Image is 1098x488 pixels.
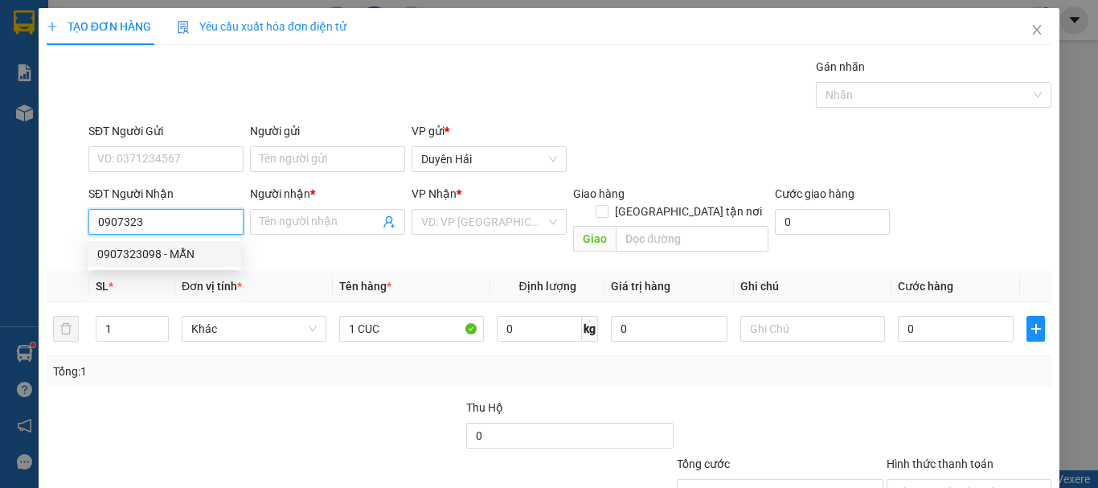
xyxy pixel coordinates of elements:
div: 0907323098 - MẪN [97,245,231,263]
span: Giao [573,226,616,252]
span: Thu Hộ [466,401,503,414]
span: Giao hàng [573,187,625,200]
input: VD: Bàn, Ghế [339,316,484,342]
input: Ghi Chú [740,316,885,342]
div: VP gửi [412,122,567,140]
span: [GEOGRAPHIC_DATA] tận nơi [608,203,768,220]
span: kg [582,316,598,342]
div: Người nhận [250,185,405,203]
span: TẠO ĐƠN HÀNG [47,20,151,33]
span: Yêu cầu xuất hóa đơn điện tử [177,20,346,33]
span: SL [96,280,109,293]
span: Tên hàng [339,280,391,293]
button: plus [1026,316,1045,342]
span: Cước hàng [898,280,953,293]
div: SĐT Người Gửi [88,122,244,140]
th: Ghi chú [734,271,891,302]
label: Hình thức thanh toán [887,457,994,470]
img: icon [177,21,190,34]
label: Gán nhãn [816,60,865,73]
span: plus [47,21,58,32]
span: Duyên Hải [421,147,557,171]
input: Cước giao hàng [775,209,890,235]
span: Khác [191,317,317,341]
span: VP Nhận [412,187,457,200]
input: Dọc đường [616,226,768,252]
div: SĐT Người Nhận [88,185,244,203]
div: Tổng: 1 [53,363,425,380]
span: Định lượng [518,280,576,293]
span: user-add [383,215,395,228]
div: 0907323098 - MẪN [88,241,241,267]
span: plus [1027,322,1044,335]
span: Giá trị hàng [611,280,670,293]
span: Đơn vị tính [182,280,242,293]
label: Cước giao hàng [775,187,854,200]
button: delete [53,316,79,342]
button: Close [1014,8,1059,53]
input: 0 [611,316,727,342]
span: Tổng cước [677,457,730,470]
div: Người gửi [250,122,405,140]
span: close [1030,23,1043,36]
